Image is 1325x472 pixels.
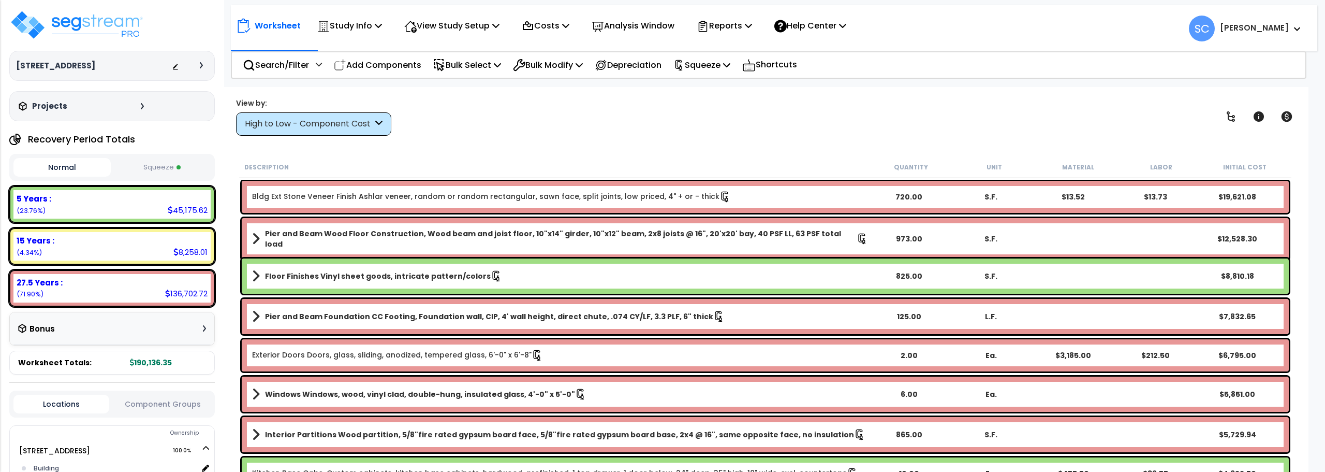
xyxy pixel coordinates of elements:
[252,191,731,203] a: Individual Item
[1150,163,1172,171] small: Labor
[265,228,857,249] b: Pier and Beam Wood Floor Construction, Wood beam and joist floor, 10"x14" girder, 10"x12" beam, 2...
[404,19,499,33] p: View Study Setup
[697,19,752,33] p: Reports
[252,228,868,249] a: Assembly Title
[17,277,63,288] b: 27.5 Years :
[243,58,309,72] p: Search/Filter
[30,325,55,334] h3: Bonus
[868,311,950,322] div: 125.00
[17,248,42,257] small: 4.343204232120791%
[1197,234,1279,244] div: $12,528.30
[1032,350,1114,361] div: $3,185.00
[265,389,575,399] b: Windows Windows, wood, vinyl clad, double-hung, insulated glass, 4'-0" x 5'-0"
[328,53,427,77] div: Add Components
[28,134,135,145] h4: Recovery Period Totals
[673,58,730,72] p: Squeeze
[950,192,1033,202] div: S.F.
[252,309,868,324] a: Assembly Title
[9,9,144,40] img: logo_pro_r.png
[1189,16,1215,41] span: SC
[1197,271,1279,281] div: $8,810.18
[13,395,109,413] button: Locations
[868,271,950,281] div: 825.00
[252,427,868,442] a: Assembly Title
[1197,389,1279,399] div: $5,851.00
[114,398,210,410] button: Component Groups
[265,271,491,281] b: Floor Finishes Vinyl sheet goods, intricate pattern/colors
[245,118,373,130] div: High to Low - Component Cost
[173,445,200,457] span: 100.0%
[592,19,674,33] p: Analysis Window
[894,163,928,171] small: Quantity
[950,271,1033,281] div: S.F.
[252,269,868,283] a: Assembly Title
[1114,192,1197,202] div: $13.73
[868,192,950,202] div: 720.00
[173,247,208,258] div: 8,258.01
[950,389,1033,399] div: Ea.
[17,290,43,298] small: 71.89720429575934%
[868,389,950,399] div: 6.00
[32,101,67,111] h3: Projects
[165,288,208,299] div: 136,702.72
[774,19,846,33] p: Help Center
[522,19,569,33] p: Costs
[595,58,661,72] p: Depreciation
[1062,163,1094,171] small: Material
[31,427,214,439] div: Ownership
[317,19,382,33] p: Study Info
[334,58,421,72] p: Add Components
[17,235,54,246] b: 15 Years :
[868,430,950,440] div: 865.00
[16,61,95,71] h3: [STREET_ADDRESS]
[1223,163,1267,171] small: Initial Cost
[742,58,797,73] p: Shortcuts
[950,234,1033,244] div: S.F.
[987,163,1002,171] small: Unit
[1197,192,1279,202] div: $19,621.08
[255,19,301,33] p: Worksheet
[17,193,51,204] b: 5 Years :
[1197,430,1279,440] div: $5,729.94
[737,52,803,78] div: Shortcuts
[1197,311,1279,322] div: $7,832.65
[252,350,543,361] a: Individual Item
[950,430,1033,440] div: S.F.
[1197,350,1279,361] div: $6,795.00
[589,53,667,77] div: Depreciation
[13,158,111,177] button: Normal
[1114,350,1197,361] div: $212.50
[433,58,501,72] p: Bulk Select
[168,205,208,216] div: 45,175.62
[252,387,868,402] a: Assembly Title
[130,357,172,368] b: 190,136.35
[868,350,950,361] div: 2.00
[19,446,90,456] a: [STREET_ADDRESS] 100.0%
[18,357,92,368] span: Worksheet Totals:
[1220,22,1289,33] b: [PERSON_NAME]
[868,234,950,244] div: 973.00
[950,350,1033,361] div: Ea.
[950,311,1033,322] div: L.F.
[513,58,583,72] p: Bulk Modify
[265,311,713,322] b: Pier and Beam Foundation CC Footing, Foundation wall, CIP, 4' wall height, direct chute, .074 CY/...
[244,163,289,171] small: Description
[1032,192,1114,202] div: $13.52
[17,206,46,215] small: 23.759591472119876%
[265,430,854,440] b: Interior Partitions Wood partition, 5/8"fire rated gypsum board face, 5/8"fire rated gypsum board...
[113,159,211,177] button: Squeeze
[236,98,391,108] div: View by:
